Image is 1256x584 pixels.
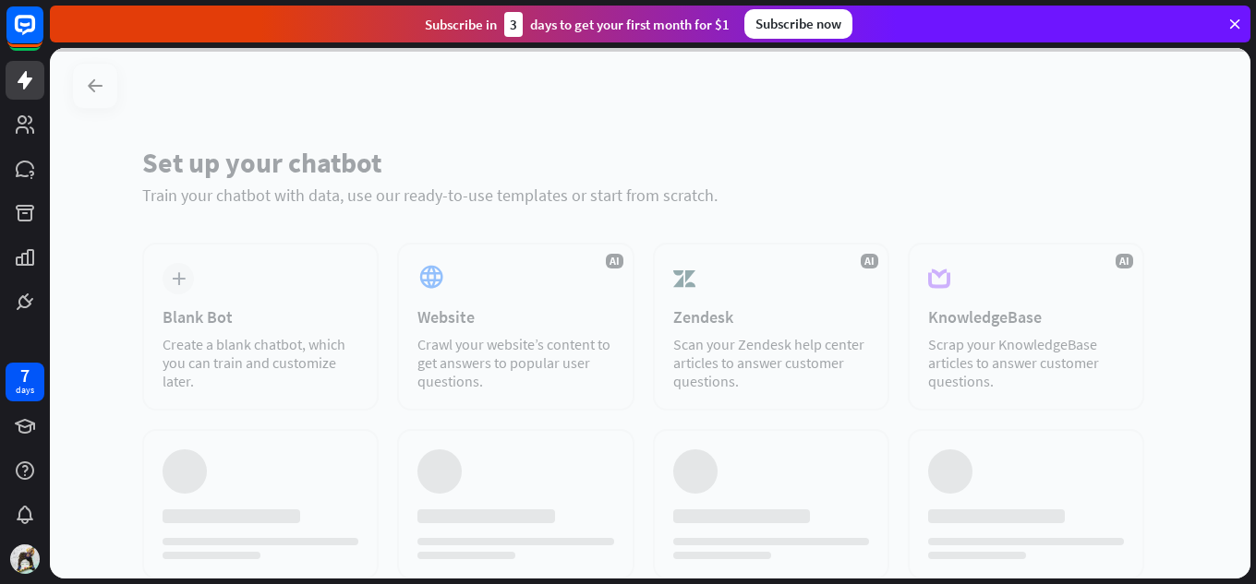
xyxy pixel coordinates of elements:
[504,12,523,37] div: 3
[425,12,730,37] div: Subscribe in days to get your first month for $1
[744,9,852,39] div: Subscribe now
[20,367,30,384] div: 7
[16,384,34,397] div: days
[6,363,44,401] a: 7 days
